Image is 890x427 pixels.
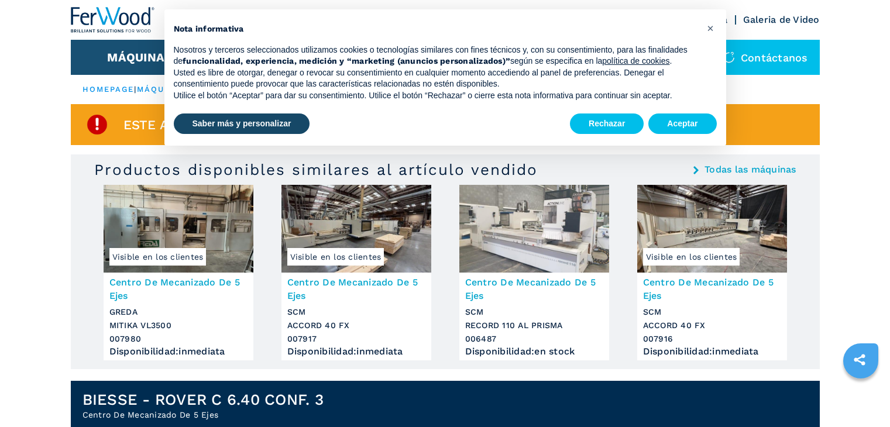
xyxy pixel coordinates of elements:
[104,185,253,273] img: Centro De Mecanizado De 5 Ejes GREDA MITIKA VL3500
[85,113,109,136] img: SoldProduct
[83,409,324,421] h2: Centro De Mecanizado De 5 Ejes
[83,390,324,409] h1: BIESSE - ROVER C 6.40 CONF. 3
[174,113,310,135] button: Saber más y personalizar
[570,113,644,135] button: Rechazar
[107,50,172,64] button: Máquinas
[705,165,796,174] a: Todas las máquinas
[174,23,698,35] h2: Nota informativa
[702,19,720,37] button: Cerrar esta nota informativa
[465,305,603,346] h3: SCM RECORD 110 AL PRISMA 006487
[743,14,820,25] a: Galeria de Video
[712,40,820,75] div: Contáctanos
[602,56,669,66] a: política de cookies
[637,185,787,360] a: Centro De Mecanizado De 5 Ejes SCM ACCORD 40 FXVisible en los clientesCentro De Mecanizado De 5 E...
[123,118,343,132] span: Este artículo ya está vendido
[840,374,881,418] iframe: Chat
[109,276,248,302] h3: Centro De Mecanizado De 5 Ejes
[643,305,781,346] h3: SCM ACCORD 40 FX 007916
[174,67,698,90] p: Usted es libre de otorgar, denegar o revocar su consentimiento en cualquier momento accediendo al...
[643,276,781,302] h3: Centro De Mecanizado De 5 Ejes
[637,185,787,273] img: Centro De Mecanizado De 5 Ejes SCM ACCORD 40 FX
[643,349,781,354] div: Disponibilidad : inmediata
[109,248,207,266] span: Visible en los clientes
[281,185,431,360] a: Centro De Mecanizado De 5 Ejes SCM ACCORD 40 FXVisible en los clientesCentro De Mecanizado De 5 E...
[845,345,874,374] a: sharethis
[174,90,698,102] p: Utilice el botón “Aceptar” para dar su consentimiento. Utilice el botón “Rechazar” o cierre esta ...
[465,276,603,302] h3: Centro De Mecanizado De 5 Ejes
[648,113,716,135] button: Aceptar
[459,185,609,273] img: Centro De Mecanizado De 5 Ejes SCM RECORD 110 AL PRISMA
[287,349,425,354] div: Disponibilidad : inmediata
[459,185,609,360] a: Centro De Mecanizado De 5 Ejes SCM RECORD 110 AL PRISMACentro De Mecanizado De 5 EjesSCMRECORD 11...
[287,248,384,266] span: Visible en los clientes
[134,85,136,94] span: |
[281,185,431,273] img: Centro De Mecanizado De 5 Ejes SCM ACCORD 40 FX
[83,85,135,94] a: HOMEPAGE
[109,349,248,354] div: Disponibilidad : inmediata
[465,349,603,354] div: Disponibilidad : en stock
[287,276,425,302] h3: Centro De Mecanizado De 5 Ejes
[104,185,253,360] a: Centro De Mecanizado De 5 Ejes GREDA MITIKA VL3500Visible en los clientesCentro De Mecanizado De ...
[137,85,188,94] a: máquinas
[109,305,248,346] h3: GREDA MITIKA VL3500 007980
[183,56,510,66] strong: funcionalidad, experiencia, medición y “marketing (anuncios personalizados)”
[71,7,155,33] img: Ferwood
[94,160,538,179] h3: Productos disponibles similares al artículo vendido
[287,305,425,346] h3: SCM ACCORD 40 FX 007917
[643,248,740,266] span: Visible en los clientes
[174,44,698,67] p: Nosotros y terceros seleccionados utilizamos cookies o tecnologías similares con fines técnicos y...
[707,21,714,35] span: ×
